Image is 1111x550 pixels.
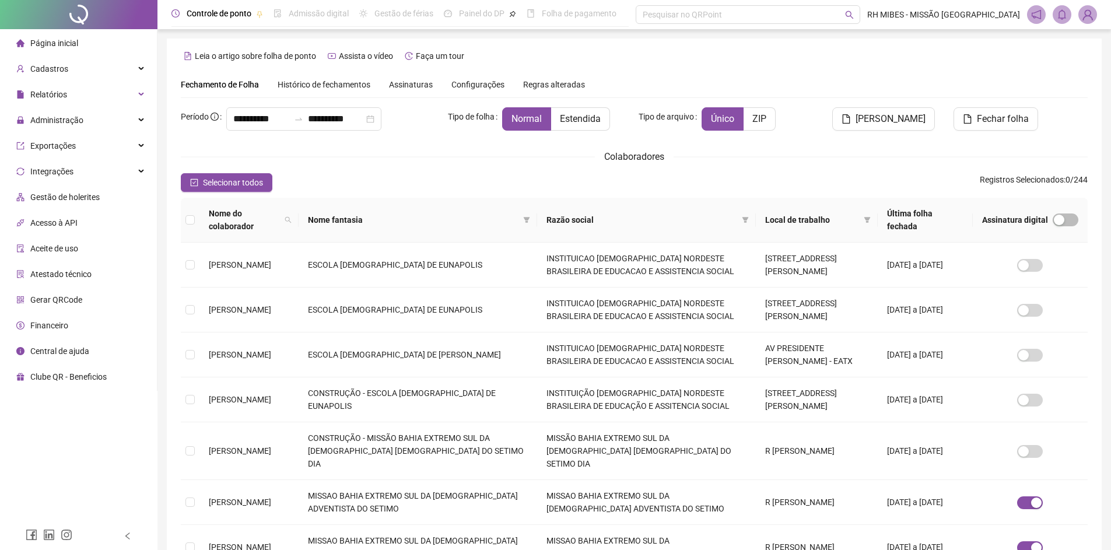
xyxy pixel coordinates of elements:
span: Registros Selecionados [980,175,1064,184]
span: solution [16,270,24,278]
span: pushpin [256,10,263,17]
span: lock [16,116,24,124]
span: Razão social [546,213,738,226]
span: Assinaturas [389,80,433,89]
td: MISSAO BAHIA EXTREMO SUL DA [DEMOGRAPHIC_DATA] ADVENTISTA DO SETIMO [537,480,756,525]
span: facebook [26,529,37,541]
span: info-circle [211,113,219,121]
span: dashboard [444,9,452,17]
span: Assinatura digital [982,213,1048,226]
td: INSTITUIÇÃO [DEMOGRAPHIC_DATA] NORDESTE BRASILEIRA DE EDUCAÇÃO E ASSITENCIA SOCIAL [537,377,756,422]
span: Atestado técnico [30,269,92,279]
span: linkedin [43,529,55,541]
span: file [963,114,972,124]
td: INSTITUICAO [DEMOGRAPHIC_DATA] NORDESTE BRASILEIRA DE EDUCACAO E ASSISTENCIA SOCIAL [537,243,756,288]
span: api [16,219,24,227]
td: [DATE] a [DATE] [878,288,973,332]
td: [DATE] a [DATE] [878,332,973,377]
span: Único [711,113,734,124]
span: Clube QR - Beneficios [30,372,107,381]
span: home [16,39,24,47]
span: Folha de pagamento [542,9,616,18]
td: [DATE] a [DATE] [878,480,973,525]
span: qrcode [16,296,24,304]
th: Última folha fechada [878,198,973,243]
span: Nome do colaborador [209,207,280,233]
td: CONSTRUÇÃO - MISSÃO BAHIA EXTREMO SUL DA [DEMOGRAPHIC_DATA] [DEMOGRAPHIC_DATA] DO SETIMO DIA [299,422,537,480]
span: file-text [184,52,192,60]
td: AV PRESIDENTE [PERSON_NAME] - EATX [756,332,877,377]
span: Exportações [30,141,76,150]
span: pushpin [509,10,516,17]
span: notification [1031,9,1042,20]
span: search [282,205,294,235]
span: [PERSON_NAME] [209,498,271,507]
span: check-square [190,178,198,187]
td: ESCOLA [DEMOGRAPHIC_DATA] DE [PERSON_NAME] [299,332,537,377]
span: filter [742,216,749,223]
span: Nome fantasia [308,213,518,226]
td: [STREET_ADDRESS][PERSON_NAME] [756,243,877,288]
span: Gestão de holerites [30,192,100,202]
span: gift [16,373,24,381]
span: Controle de ponto [187,9,251,18]
span: [PERSON_NAME] [209,395,271,404]
span: Fechar folha [977,112,1029,126]
span: Gestão de férias [374,9,433,18]
button: Selecionar todos [181,173,272,192]
span: Histórico de fechamentos [278,80,370,89]
span: [PERSON_NAME] [209,350,271,359]
td: R [PERSON_NAME] [756,480,877,525]
span: bell [1057,9,1067,20]
span: swap-right [294,114,303,124]
span: instagram [61,529,72,541]
span: info-circle [16,347,24,355]
span: Integrações [30,167,73,176]
td: CONSTRUÇÃO - ESCOLA [DEMOGRAPHIC_DATA] DE EUNAPOLIS [299,377,537,422]
span: audit [16,244,24,253]
span: Central de ajuda [30,346,89,356]
span: to [294,114,303,124]
span: Cadastros [30,64,68,73]
span: user-add [16,65,24,73]
span: youtube [328,52,336,60]
span: Admissão digital [289,9,349,18]
span: search [285,216,292,223]
span: clock-circle [171,9,180,17]
span: filter [523,216,530,223]
td: INSTITUICAO [DEMOGRAPHIC_DATA] NORDESTE BRASILEIRA DE EDUCACAO E ASSISTENCIA SOCIAL [537,288,756,332]
td: [DATE] a [DATE] [878,243,973,288]
span: Faça um tour [416,51,464,61]
span: sync [16,167,24,176]
td: MISSAO BAHIA EXTREMO SUL DA [DEMOGRAPHIC_DATA] ADVENTISTA DO SETIMO [299,480,537,525]
span: book [527,9,535,17]
span: Colaboradores [604,151,664,162]
td: ESCOLA [DEMOGRAPHIC_DATA] DE EUNAPOLIS [299,288,537,332]
span: filter [864,216,871,223]
span: apartment [16,193,24,201]
td: MISSÃO BAHIA EXTREMO SUL DA [DEMOGRAPHIC_DATA] [DEMOGRAPHIC_DATA] DO SETIMO DIA [537,422,756,480]
span: file [842,114,851,124]
span: search [845,10,854,19]
span: file-done [274,9,282,17]
td: [DATE] a [DATE] [878,377,973,422]
span: Painel do DP [459,9,504,18]
span: dollar [16,321,24,330]
span: Tipo de arquivo [639,110,694,123]
span: Configurações [451,80,504,89]
span: Financeiro [30,321,68,330]
span: Local de trabalho [765,213,858,226]
span: Página inicial [30,38,78,48]
span: Normal [511,113,542,124]
span: filter [861,211,873,229]
img: 71697 [1079,6,1096,23]
td: INSTITUICAO [DEMOGRAPHIC_DATA] NORDESTE BRASILEIRA DE EDUCACAO E ASSISTENCIA SOCIAL [537,332,756,377]
span: RH MIBES - MISSÃO [GEOGRAPHIC_DATA] [867,8,1020,21]
span: Leia o artigo sobre folha de ponto [195,51,316,61]
span: Estendida [560,113,601,124]
span: Administração [30,115,83,125]
span: Aceite de uso [30,244,78,253]
span: Acesso à API [30,218,78,227]
span: history [405,52,413,60]
span: Tipo de folha [448,110,495,123]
